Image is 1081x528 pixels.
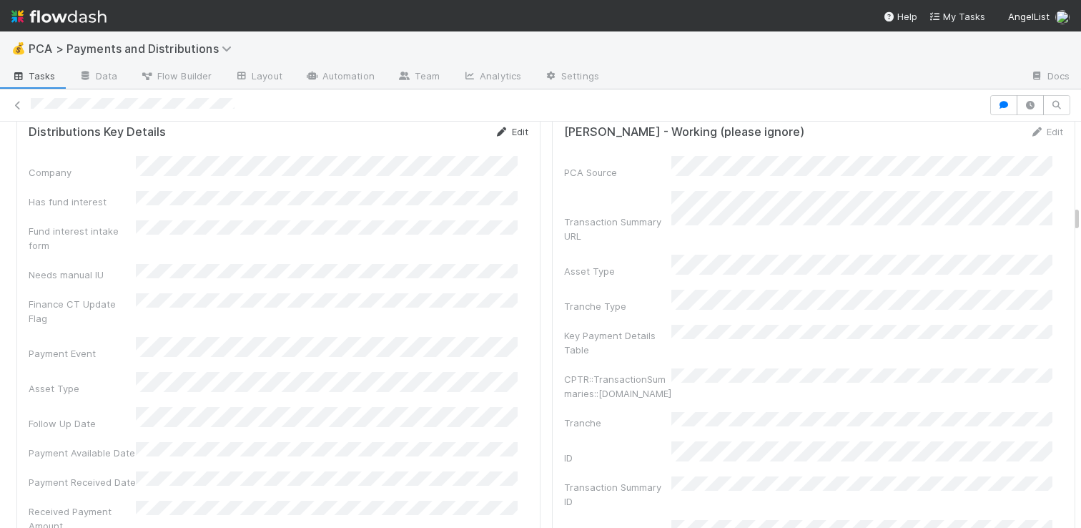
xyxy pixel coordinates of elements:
a: Flow Builder [129,66,223,89]
div: Company [29,165,136,180]
span: Flow Builder [140,69,212,83]
a: Analytics [451,66,533,89]
a: Edit [495,126,528,137]
h5: [PERSON_NAME] - Working (please ignore) [564,125,804,140]
span: Tasks [11,69,56,83]
a: Team [386,66,451,89]
div: CPTR::TransactionSummaries::[DOMAIN_NAME] [564,372,671,401]
div: ID [564,451,671,465]
div: Asset Type [29,381,136,396]
div: Tranche [564,416,671,430]
div: Transaction Summary ID [564,480,671,509]
div: Payment Available Date [29,446,136,460]
div: Needs manual IU [29,268,136,282]
div: Fund interest intake form [29,224,136,253]
span: 💰 [11,42,26,54]
a: My Tasks [929,9,985,24]
a: Docs [1019,66,1081,89]
a: Data [67,66,129,89]
div: Has fund interest [29,195,136,209]
img: logo-inverted-e16ddd16eac7371096b0.svg [11,4,107,29]
img: avatar_e7d5656d-bda2-4d83-89d6-b6f9721f96bd.png [1055,10,1070,24]
div: Finance CT Update Flag [29,297,136,326]
span: PCA > Payments and Distributions [29,41,239,56]
h5: Distributions Key Details [29,125,166,140]
div: Key Payment Details Table [564,328,671,357]
div: Follow Up Date [29,416,136,431]
div: PCA Source [564,165,671,180]
div: Help [883,9,917,24]
span: My Tasks [929,11,985,22]
div: Tranche Type [564,299,671,313]
a: Automation [294,66,386,89]
a: Layout [223,66,294,89]
a: Settings [533,66,611,89]
a: Edit [1030,126,1063,137]
div: Asset Type [564,264,671,278]
span: AngelList [1008,11,1050,22]
div: Payment Received Date [29,475,136,489]
div: Transaction Summary URL [564,215,671,243]
div: Payment Event [29,346,136,361]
